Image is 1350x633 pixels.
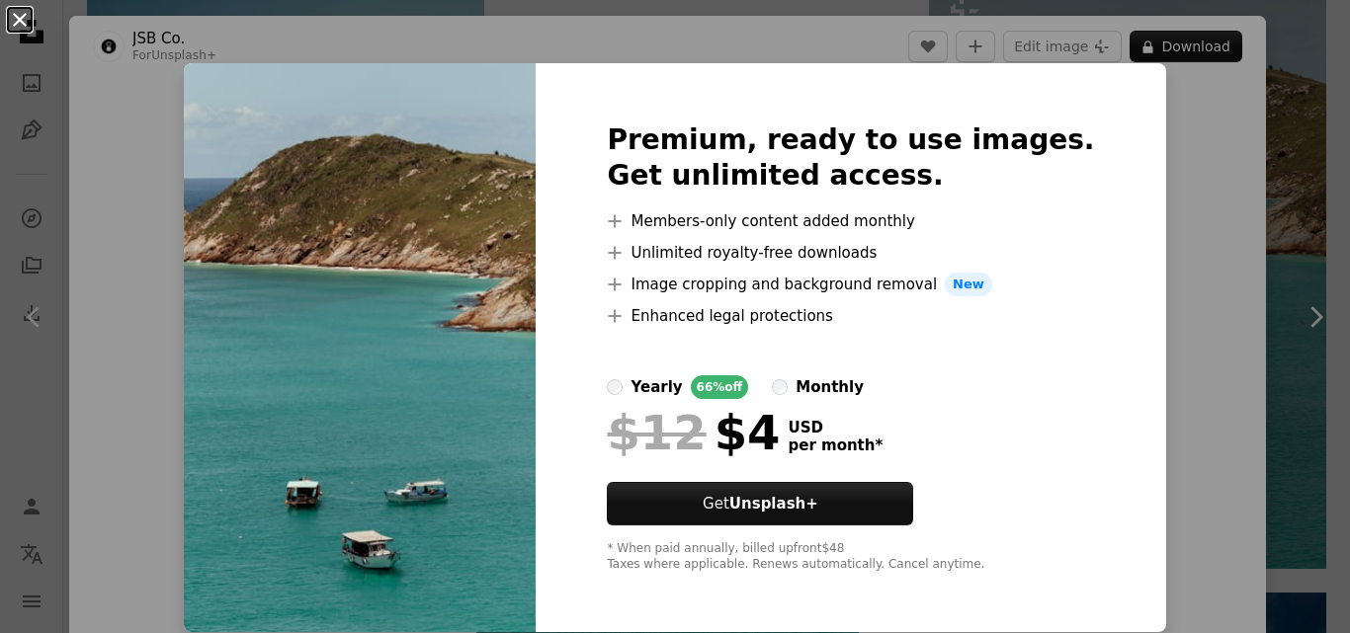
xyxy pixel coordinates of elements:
input: yearly66%off [607,379,623,395]
div: $4 [607,407,780,458]
strong: Unsplash+ [729,495,818,513]
input: monthly [772,379,788,395]
div: yearly [631,375,682,399]
div: * When paid annually, billed upfront $48 Taxes where applicable. Renews automatically. Cancel any... [607,541,1094,573]
li: Members-only content added monthly [607,209,1094,233]
span: USD [788,419,883,436]
button: GetUnsplash+ [607,482,913,525]
li: Enhanced legal protections [607,304,1094,328]
img: premium_photo-1680200661776-670ebf464aad [184,63,536,632]
span: $12 [607,407,706,458]
span: New [945,273,992,296]
li: Unlimited royalty-free downloads [607,241,1094,265]
div: monthly [796,375,864,399]
h2: Premium, ready to use images. Get unlimited access. [607,122,1094,194]
div: 66% off [691,375,749,399]
span: per month * [788,436,883,454]
li: Image cropping and background removal [607,273,1094,296]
